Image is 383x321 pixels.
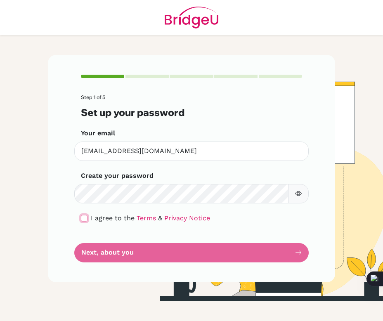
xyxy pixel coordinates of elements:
[137,214,156,222] a: Terms
[81,94,105,100] span: Step 1 of 5
[74,142,309,161] input: Insert your email*
[158,214,162,222] span: &
[81,107,302,118] h3: Set up your password
[91,214,135,222] span: I agree to the
[164,214,210,222] a: Privacy Notice
[81,171,154,181] label: Create your password
[81,128,115,138] label: Your email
